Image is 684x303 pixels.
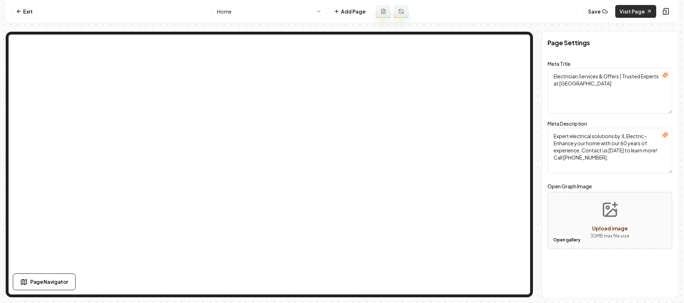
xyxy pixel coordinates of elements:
[548,61,570,67] label: Meta Title
[615,5,656,18] a: Visit Page
[590,233,629,240] p: 30 MB max file size
[584,5,612,18] button: Save
[548,182,672,190] label: Open Graph Image
[376,5,391,18] button: Add admin page prompt
[551,234,583,246] button: Open gallery
[592,225,628,231] span: Upload image
[548,38,672,48] h2: Page Settings
[11,5,37,18] a: Exit
[585,195,635,245] button: Upload image
[548,120,587,127] label: Meta Description
[394,5,409,18] button: Regenerate page
[329,5,370,18] button: Add Page
[30,278,68,286] span: Page Navigator
[13,273,76,290] button: Page Navigator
